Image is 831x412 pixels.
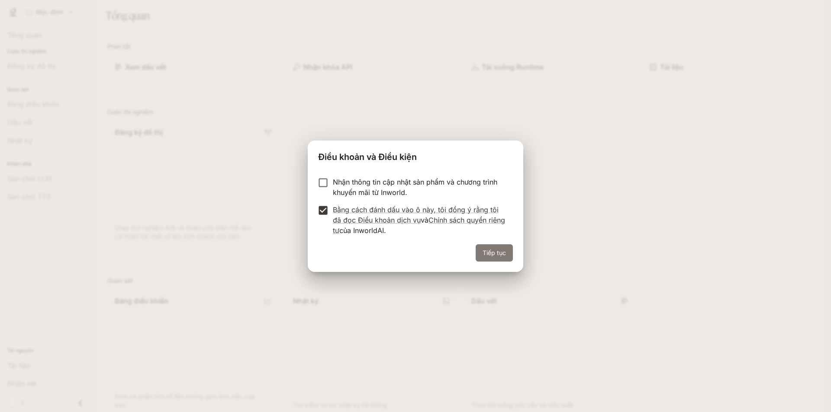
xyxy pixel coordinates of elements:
font: của InworldAI [339,226,384,235]
a: Chính sách quyền riêng tư [333,216,505,235]
font: Nhận thông tin cập nhật sản phẩm và chương trình khuyến mãi từ Inworld. [333,178,497,197]
font: Tiếp tục [483,249,506,256]
font: . [384,226,386,235]
a: Bằng cách đánh dấu vào ô này, tôi đồng ý rằng tôi đã đọc Điều khoản dịch vụ [333,205,499,224]
button: Tiếp tục [476,244,513,262]
font: Điều khoản và Điều kiện [318,152,417,162]
font: và [421,216,428,224]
